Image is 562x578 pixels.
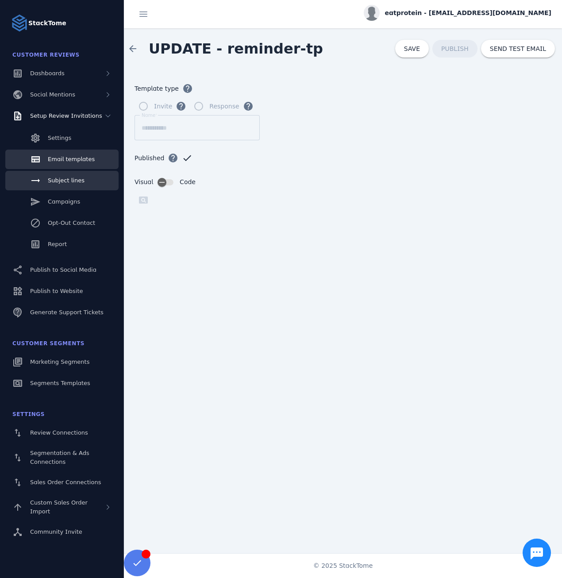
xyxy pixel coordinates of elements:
[313,561,373,570] span: © 2025 StackTome
[30,380,90,386] span: Segments Templates
[152,101,172,112] label: Invite
[5,374,119,393] a: Segments Templates
[48,156,95,162] span: Email templates
[28,19,66,28] strong: StackTome
[30,479,101,486] span: Sales Order Connections
[142,112,155,118] mat-label: Name
[12,411,45,417] span: Settings
[164,149,182,167] button: Published
[364,5,551,21] button: eatprotein - [EMAIL_ADDRESS][DOMAIN_NAME]
[135,154,164,163] span: Published
[30,309,104,316] span: Generate Support Tickets
[12,52,80,58] span: Customer Reviews
[395,40,429,58] button: SAVE
[5,352,119,372] a: Marketing Segments
[5,423,119,443] a: Review Connections
[5,473,119,492] a: Sales Order Connections
[48,135,71,141] span: Settings
[30,528,82,535] span: Community Invite
[364,5,380,21] img: profile.jpg
[385,8,551,18] span: eatprotein - [EMAIL_ADDRESS][DOMAIN_NAME]
[48,241,67,247] span: Report
[5,260,119,280] a: Publish to Social Media
[5,192,119,212] a: Campaigns
[30,266,96,273] span: Publish to Social Media
[5,171,119,190] a: Subject lines
[30,70,65,77] span: Dashboards
[30,288,83,294] span: Publish to Website
[149,40,323,57] span: UPDATE - reminder-tp
[5,522,119,542] a: Community Invite
[30,358,89,365] span: Marketing Segments
[208,101,239,112] label: Response
[30,450,89,465] span: Segmentation & Ads Connections
[12,340,85,347] span: Customer Segments
[5,128,119,148] a: Settings
[180,177,196,187] span: Code
[135,177,153,187] span: Visual
[182,153,192,163] mat-icon: check
[5,303,119,322] a: Generate Support Tickets
[5,235,119,254] a: Report
[30,429,88,436] span: Review Connections
[30,499,88,515] span: Custom Sales Order Import
[5,150,119,169] a: Email templates
[48,198,80,205] span: Campaigns
[48,177,85,184] span: Subject lines
[481,40,555,58] button: SEND TEST EMAIL
[5,281,119,301] a: Publish to Website
[48,220,95,226] span: Opt-Out Contact
[135,84,179,93] span: Template type
[5,213,119,233] a: Opt-Out Contact
[490,46,546,52] span: SEND TEST EMAIL
[404,45,420,52] span: SAVE
[30,112,102,119] span: Setup Review Invitations
[11,14,28,32] img: Logo image
[30,91,75,98] span: Social Mentions
[5,444,119,471] a: Segmentation & Ads Connections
